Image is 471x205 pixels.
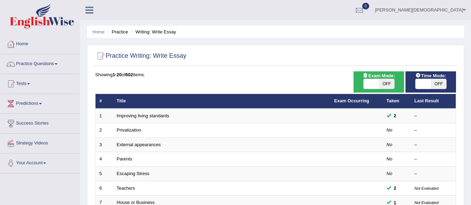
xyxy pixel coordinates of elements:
[415,156,452,163] div: –
[126,72,133,77] b: 602
[117,171,150,176] a: Escaping Stress
[95,71,456,78] div: Showing of items.
[0,74,80,92] a: Tests
[96,109,113,123] td: 1
[96,137,113,152] td: 3
[354,71,404,93] div: Show exams occurring in exams
[96,152,113,167] td: 4
[391,112,399,119] span: You can still take this question
[387,156,393,161] em: No
[383,94,411,109] th: Taken
[379,79,394,89] span: OFF
[415,186,439,190] small: Not Evaluated
[117,142,161,147] a: External appearances
[117,186,135,191] a: Teachers
[415,171,452,177] div: –
[431,79,446,89] span: OFF
[387,142,393,147] em: No
[117,156,132,161] a: Parents
[413,72,449,79] span: Time Mode:
[415,113,452,119] div: –
[391,184,399,192] span: You can still take this question
[415,200,439,205] small: Not Evaluated
[117,127,142,133] a: Privatization
[0,54,80,72] a: Practice Questions
[96,167,113,181] td: 5
[362,3,369,9] span: 0
[360,72,397,79] span: Exam Mode:
[415,127,452,134] div: –
[411,94,456,109] th: Last Result
[96,94,113,109] th: #
[96,123,113,138] td: 2
[92,29,105,34] a: Home
[415,142,452,148] div: –
[95,51,186,61] h2: Practice Writing: Write Essay
[117,113,169,118] a: Improving living standards
[117,200,155,205] a: House or Business
[387,127,393,133] em: No
[0,153,80,171] a: Your Account
[0,34,80,52] a: Home
[0,94,80,111] a: Predictions
[387,171,393,176] em: No
[106,29,128,35] li: Practice
[129,29,176,35] li: Writing: Write Essay
[0,134,80,151] a: Strategy Videos
[113,72,122,77] b: 1-20
[96,181,113,196] td: 6
[334,98,369,103] a: Exam Occurring
[113,94,331,109] th: Title
[0,114,80,131] a: Success Stories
